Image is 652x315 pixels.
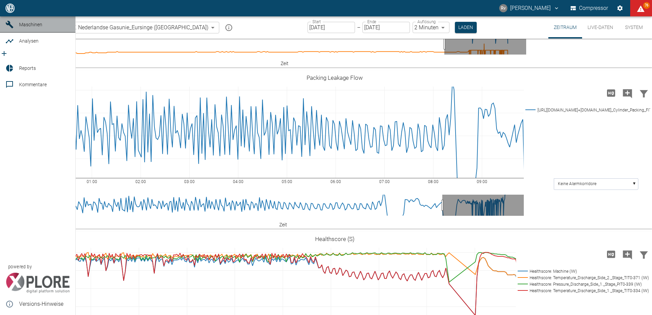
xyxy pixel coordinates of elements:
button: Daten filtern [636,84,652,102]
span: Reports [19,65,36,71]
p: – [357,24,360,31]
button: Kommentar hinzufügen [619,84,636,102]
button: Daten filtern [636,245,652,263]
img: Xplore Logo [5,273,70,293]
button: robert.vanlienen@neuman-esser.com [498,2,561,14]
span: Hohe Auflösung [603,89,619,96]
button: Einstellungen [614,2,626,14]
img: logo [5,3,15,13]
text: Keine Alarmkorridore [558,181,596,186]
input: DD.MM.YYYY [308,22,355,33]
button: Kommentar hinzufügen [619,245,636,263]
div: 2 Minuten [413,22,449,33]
button: System [619,16,649,39]
label: Start [312,19,321,25]
span: Kommentare [19,82,47,87]
span: Versions-Hinweise [19,300,70,308]
label: Auflösung [417,19,436,25]
button: Zeitraum [548,16,582,39]
span: 76 [643,2,650,9]
input: DD.MM.YYYY [362,22,410,33]
label: Ende [367,19,376,25]
button: Laden [455,22,477,33]
span: 909000886_ N.V. Nederlandse Gasunie_Eursinge ([GEOGRAPHIC_DATA]) [36,24,208,31]
span: Analysen [19,38,39,44]
a: 909000886_ N.V. Nederlandse Gasunie_Eursinge ([GEOGRAPHIC_DATA]) [25,24,208,32]
span: Hohe Auflösung [603,251,619,257]
button: Live-Daten [582,16,619,39]
button: mission info [222,21,236,34]
span: powered by [8,264,32,270]
button: Compressor [569,2,610,14]
div: Rv [499,4,507,12]
span: Maschinen [19,22,42,27]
